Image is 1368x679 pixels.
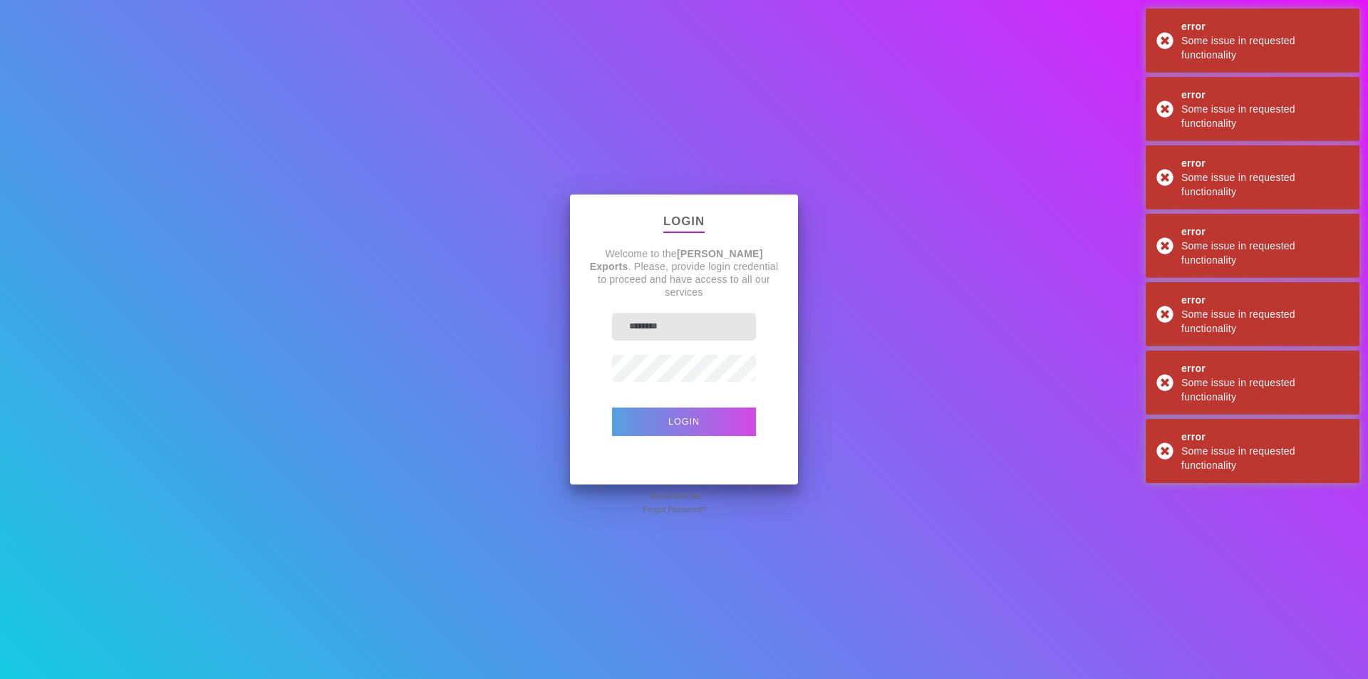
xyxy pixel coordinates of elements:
[663,212,705,233] p: Login
[1181,307,1349,336] div: Some issue in requested functionality
[1181,156,1349,170] div: error
[587,247,781,299] p: Welcome to the . Please, provide login credential to proceed and have access to all our services
[1181,33,1349,62] div: Some issue in requested functionality
[1181,170,1349,199] div: Some issue in requested functionality
[643,502,706,517] span: Forgot Password?
[1181,102,1349,130] div: Some issue in requested functionality
[1181,361,1349,375] div: error
[1181,430,1349,444] div: error
[590,248,763,272] strong: [PERSON_NAME] Exports
[612,408,756,436] button: Login
[1181,375,1349,404] div: Some issue in requested functionality
[1181,19,1349,33] div: error
[1181,444,1349,472] div: Some issue in requested functionality
[650,489,701,503] span: Remember Me
[1181,239,1349,267] div: Some issue in requested functionality
[1181,224,1349,239] div: error
[1181,293,1349,307] div: error
[1181,88,1349,102] div: error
